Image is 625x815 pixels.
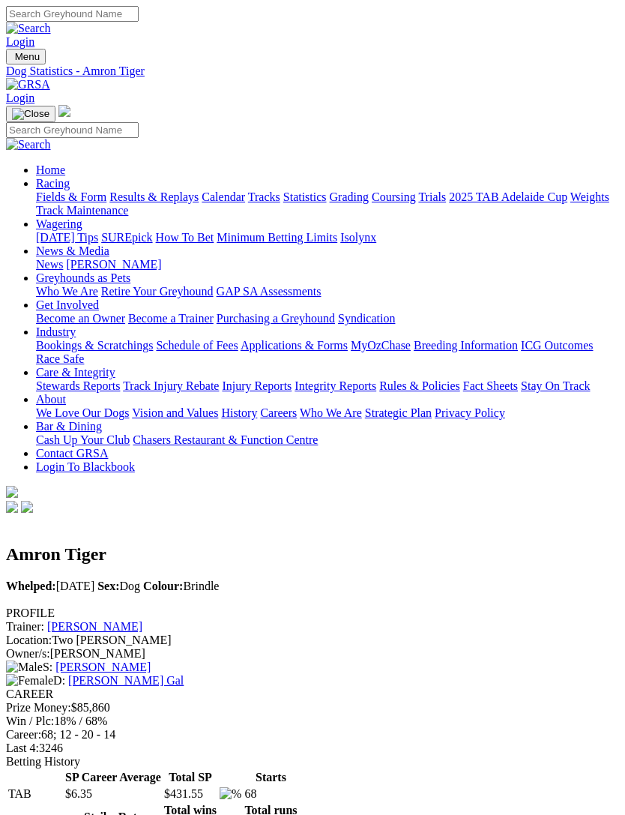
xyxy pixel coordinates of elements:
[36,231,619,244] div: Wagering
[202,190,245,203] a: Calendar
[101,285,214,298] a: Retire Your Greyhound
[260,406,297,419] a: Careers
[340,231,376,244] a: Isolynx
[6,607,619,620] div: PROFILE
[36,339,153,352] a: Bookings & Scratchings
[36,231,98,244] a: [DATE] Tips
[36,271,130,284] a: Greyhounds as Pets
[156,339,238,352] a: Schedule of Fees
[6,647,50,660] span: Owner/s:
[36,460,135,473] a: Login To Blackbook
[21,501,33,513] img: twitter.svg
[6,138,51,151] img: Search
[109,190,199,203] a: Results & Replays
[36,312,125,325] a: Become an Owner
[365,406,432,419] a: Strategic Plan
[217,312,335,325] a: Purchasing a Greyhound
[6,620,44,633] span: Trainer:
[449,190,567,203] a: 2025 TAB Adelaide Cup
[7,787,63,802] td: TAB
[6,544,619,565] h2: Amron Tiger
[101,231,152,244] a: SUREpick
[156,231,214,244] a: How To Bet
[36,406,129,419] a: We Love Our Dogs
[6,22,51,35] img: Search
[36,379,619,393] div: Care & Integrity
[36,298,99,311] a: Get Involved
[36,163,65,176] a: Home
[6,501,18,513] img: facebook.svg
[12,108,49,120] img: Close
[351,339,411,352] a: MyOzChase
[6,742,619,755] div: 3246
[36,447,108,460] a: Contact GRSA
[6,728,619,742] div: 68; 12 - 20 - 14
[6,688,619,701] div: CAREER
[36,177,70,190] a: Racing
[6,91,34,104] a: Login
[58,105,70,117] img: logo-grsa-white.png
[6,701,71,714] span: Prize Money:
[6,715,54,727] span: Win / Plc:
[64,787,162,802] td: $6.35
[143,580,219,592] span: Brindle
[6,64,619,78] a: Dog Statistics - Amron Tiger
[521,379,590,392] a: Stay On Track
[6,647,619,661] div: [PERSON_NAME]
[330,190,369,203] a: Grading
[221,406,257,419] a: History
[435,406,505,419] a: Privacy Policy
[6,634,619,647] div: Two [PERSON_NAME]
[36,433,130,446] a: Cash Up Your Club
[248,190,280,203] a: Tracks
[244,787,298,802] td: 68
[163,770,217,785] th: Total SP
[123,379,219,392] a: Track Injury Rebate
[283,190,327,203] a: Statistics
[6,35,34,48] a: Login
[6,6,139,22] input: Search
[6,755,619,769] div: Betting History
[163,787,217,802] td: $431.55
[55,661,151,673] a: [PERSON_NAME]
[570,190,609,203] a: Weights
[6,580,56,592] b: Whelped:
[66,258,161,271] a: [PERSON_NAME]
[6,122,139,138] input: Search
[15,51,40,62] span: Menu
[143,580,183,592] b: Colour:
[36,312,619,325] div: Get Involved
[36,190,106,203] a: Fields & Form
[217,231,337,244] a: Minimum Betting Limits
[463,379,518,392] a: Fact Sheets
[6,701,619,715] div: $85,860
[521,339,593,352] a: ICG Outcomes
[36,204,128,217] a: Track Maintenance
[241,339,348,352] a: Applications & Forms
[36,406,619,420] div: About
[68,674,184,687] a: [PERSON_NAME] Gal
[133,433,318,446] a: Chasers Restaurant & Function Centre
[36,285,619,298] div: Greyhounds as Pets
[97,580,119,592] b: Sex:
[128,312,214,325] a: Become a Trainer
[6,106,55,122] button: Toggle navigation
[379,379,460,392] a: Rules & Policies
[97,580,140,592] span: Dog
[47,620,142,633] a: [PERSON_NAME]
[36,420,102,433] a: Bar & Dining
[6,728,41,741] span: Career:
[36,325,76,338] a: Industry
[6,661,43,674] img: Male
[6,742,39,754] span: Last 4:
[6,674,65,687] span: D:
[36,258,63,271] a: News
[36,379,120,392] a: Stewards Reports
[6,715,619,728] div: 18% / 68%
[300,406,362,419] a: Who We Are
[36,366,115,379] a: Care & Integrity
[36,433,619,447] div: Bar & Dining
[36,190,619,217] div: Racing
[36,258,619,271] div: News & Media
